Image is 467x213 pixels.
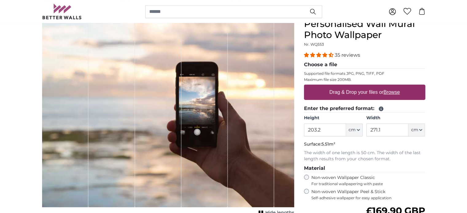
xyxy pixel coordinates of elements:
p: Maximum file size 200MB. [304,77,425,82]
span: 4.34 stars [304,52,335,58]
legend: Enter the preferred format: [304,105,425,112]
label: Drag & Drop your files or [327,86,402,98]
u: Browse [383,89,400,95]
span: cm [411,127,418,133]
label: Height [304,115,363,121]
p: Supported file formats JPG, PNG, TIFF, PDF [304,71,425,76]
label: Width [366,115,425,121]
img: Betterwalls [42,4,82,19]
span: 5.51m² [321,141,335,147]
button: cm [408,124,425,136]
span: Nr. WQ553 [304,42,324,47]
legend: Material [304,165,425,172]
label: Non-woven Wallpaper Classic [311,175,425,186]
span: cm [348,127,356,133]
h1: Personalised Wall Mural Photo Wallpaper [304,18,425,40]
p: Surface: [304,141,425,147]
span: 35 reviews [335,52,360,58]
p: The width of one length is 50 cm. The width of the last length results from your chosen format. [304,150,425,162]
span: Self-adhesive wallpaper for easy application [311,196,425,200]
button: cm [346,124,363,136]
span: For traditional wallpapering with paste [311,181,425,186]
label: Non-woven Wallpaper Peel & Stick [311,189,425,200]
legend: Choose a file [304,61,425,69]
